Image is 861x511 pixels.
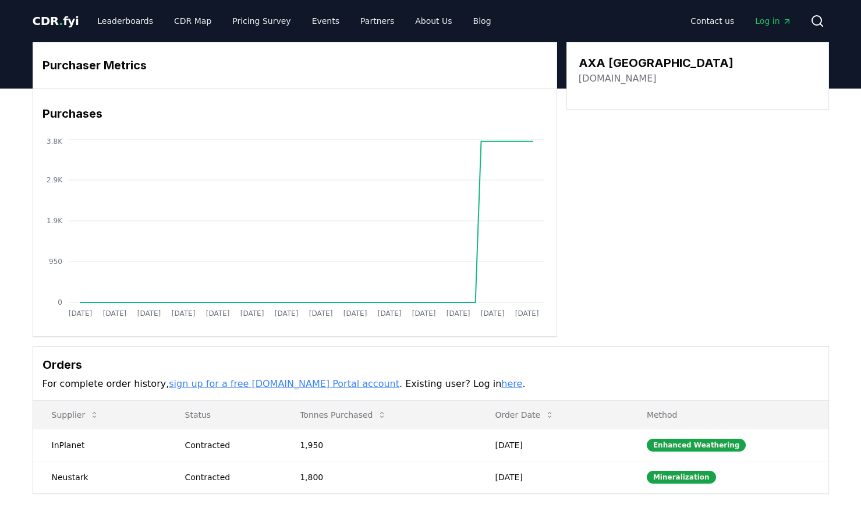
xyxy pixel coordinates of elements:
[281,429,476,461] td: 1,950
[303,10,349,31] a: Events
[223,10,300,31] a: Pricing Survey
[171,309,195,318] tspan: [DATE]
[185,471,272,483] div: Contracted
[42,105,547,122] h3: Purchases
[579,54,734,72] h3: AXA [GEOGRAPHIC_DATA]
[755,15,791,27] span: Log in
[274,309,298,318] tspan: [DATE]
[637,409,819,421] p: Method
[351,10,403,31] a: Partners
[486,403,564,427] button: Order Date
[33,461,166,493] td: Neustark
[240,309,264,318] tspan: [DATE]
[185,439,272,451] div: Contracted
[137,309,161,318] tspan: [DATE]
[746,10,800,31] a: Log in
[412,309,435,318] tspan: [DATE]
[59,14,63,28] span: .
[281,461,476,493] td: 1,800
[476,429,628,461] td: [DATE]
[515,309,538,318] tspan: [DATE]
[47,138,63,146] tspan: 3.8K
[165,10,221,31] a: CDR Map
[176,409,272,421] p: Status
[47,176,63,184] tspan: 2.9K
[205,309,229,318] tspan: [DATE]
[88,10,162,31] a: Leaderboards
[58,298,62,306] tspan: 0
[49,258,62,266] tspan: 950
[464,10,501,31] a: Blog
[681,10,743,31] a: Contact us
[42,377,819,391] p: For complete order history, . Existing user? Log in .
[33,14,79,28] span: CDR fyi
[169,378,399,389] a: sign up for a free [DOMAIN_NAME] Portal account
[446,309,470,318] tspan: [DATE]
[681,10,800,31] nav: Main
[42,403,109,427] button: Supplier
[309,309,332,318] tspan: [DATE]
[377,309,401,318] tspan: [DATE]
[33,13,79,29] a: CDR.fyi
[480,309,504,318] tspan: [DATE]
[501,378,522,389] a: here
[343,309,367,318] tspan: [DATE]
[647,439,746,452] div: Enhanced Weathering
[579,72,657,86] a: [DOMAIN_NAME]
[476,461,628,493] td: [DATE]
[406,10,461,31] a: About Us
[102,309,126,318] tspan: [DATE]
[68,309,92,318] tspan: [DATE]
[42,356,819,373] h3: Orders
[88,10,500,31] nav: Main
[33,429,166,461] td: InPlanet
[47,217,63,225] tspan: 1.9K
[647,471,716,484] div: Mineralization
[290,403,396,427] button: Tonnes Purchased
[42,57,547,74] h3: Purchaser Metrics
